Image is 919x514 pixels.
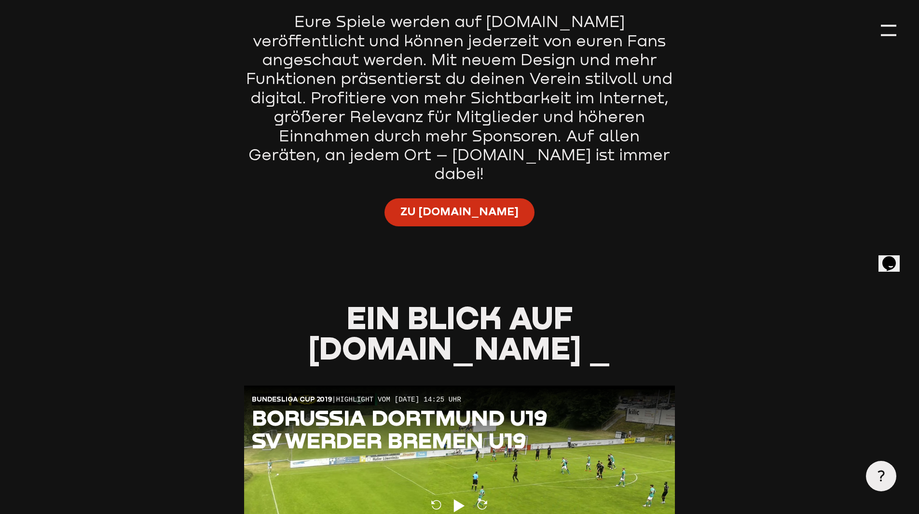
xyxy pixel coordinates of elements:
span: Ein Blick auf [346,298,573,336]
a: Zu [DOMAIN_NAME] [384,198,534,226]
p: Eure Spiele werden auf [DOMAIN_NAME] veröffentlicht und können jederzeit von euren Fans angeschau... [244,12,675,183]
iframe: chat widget [878,243,909,272]
span: Zu [DOMAIN_NAME] [400,204,519,220]
span: [DOMAIN_NAME] _ [308,329,611,366]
